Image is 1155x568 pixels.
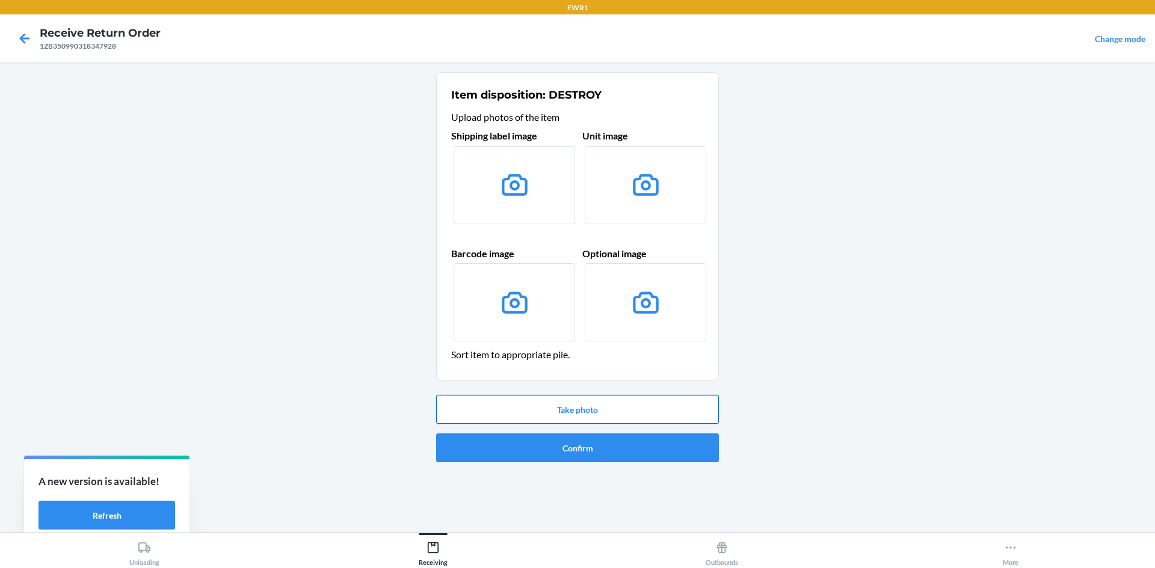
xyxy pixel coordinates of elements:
[419,536,448,566] div: Receiving
[451,347,704,362] header: Sort item to appropriate pile.
[40,25,161,41] h4: Receive Return Order
[866,533,1155,566] button: More
[451,110,704,124] header: Upload photos of the item
[129,536,159,566] div: Unloading
[582,130,628,141] span: Unit image
[451,87,602,103] h2: Item disposition: DESTROY
[1095,34,1145,44] a: Change mode
[582,248,647,259] span: Optional image
[289,533,577,566] button: Receiving
[706,536,738,566] div: Outbounds
[451,248,514,259] span: Barcode image
[38,501,175,530] button: Refresh
[451,130,537,141] span: Shipping label image
[436,433,719,462] button: Confirm
[38,474,175,489] p: A new version is available!
[567,2,588,13] p: EWR1
[1003,536,1018,566] div: More
[40,41,161,52] div: 1ZB350990318347928
[577,533,866,566] button: Outbounds
[436,395,719,424] button: Take photo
